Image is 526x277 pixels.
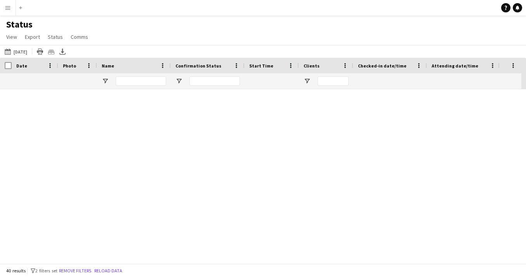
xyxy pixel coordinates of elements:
span: Export [25,33,40,40]
span: Clients [304,63,319,69]
span: 2 filters set [35,268,57,274]
input: Confirmation Status Filter Input [189,76,240,86]
span: Start Time [249,63,273,69]
button: Remove filters [57,267,93,275]
app-action-btn: Crew files as ZIP [47,47,56,56]
button: Reload data [93,267,124,275]
span: Date [16,63,27,69]
app-action-btn: Export XLSX [58,47,67,56]
span: Comms [71,33,88,40]
a: Comms [68,32,91,42]
a: View [3,32,20,42]
button: Open Filter Menu [175,78,182,85]
span: Photo [63,63,76,69]
button: Open Filter Menu [102,78,109,85]
span: Status [48,33,63,40]
span: View [6,33,17,40]
a: Export [22,32,43,42]
input: Name Filter Input [116,76,166,86]
button: [DATE] [3,47,29,56]
span: Confirmation Status [175,63,221,69]
app-action-btn: Print [35,47,45,56]
a: Status [45,32,66,42]
span: Checked-in date/time [358,63,406,69]
button: Open Filter Menu [304,78,311,85]
span: Attending date/time [432,63,478,69]
input: Clients Filter Input [318,76,349,86]
span: Name [102,63,114,69]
